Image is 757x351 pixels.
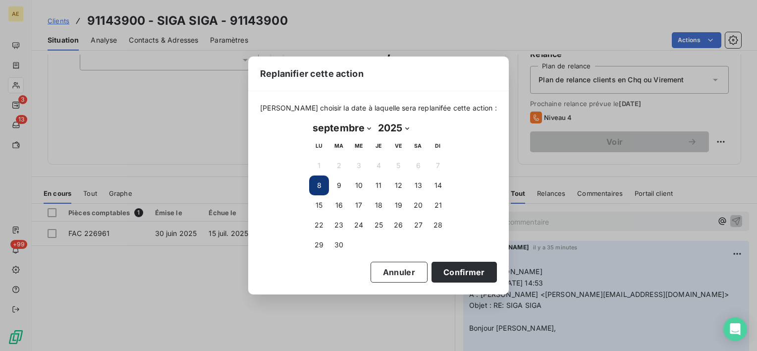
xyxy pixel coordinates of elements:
button: 13 [408,175,428,195]
span: Replanifier cette action [260,67,364,80]
button: 24 [349,215,369,235]
button: 28 [428,215,448,235]
button: 2 [329,156,349,175]
button: 5 [388,156,408,175]
button: 3 [349,156,369,175]
button: 14 [428,175,448,195]
th: dimanche [428,136,448,156]
button: Confirmer [432,262,497,283]
button: 29 [309,235,329,255]
button: 10 [349,175,369,195]
button: 30 [329,235,349,255]
th: vendredi [388,136,408,156]
button: 12 [388,175,408,195]
th: mercredi [349,136,369,156]
button: 1 [309,156,329,175]
button: 15 [309,195,329,215]
button: 4 [369,156,388,175]
button: Annuler [371,262,428,283]
button: 17 [349,195,369,215]
th: jeudi [369,136,388,156]
button: 19 [388,195,408,215]
button: 22 [309,215,329,235]
button: 27 [408,215,428,235]
button: 25 [369,215,388,235]
button: 18 [369,195,388,215]
th: samedi [408,136,428,156]
button: 20 [408,195,428,215]
button: 8 [309,175,329,195]
button: 11 [369,175,388,195]
span: [PERSON_NAME] choisir la date à laquelle sera replanifée cette action : [260,103,497,113]
button: 9 [329,175,349,195]
button: 16 [329,195,349,215]
button: 21 [428,195,448,215]
button: 7 [428,156,448,175]
th: mardi [329,136,349,156]
button: 6 [408,156,428,175]
button: 23 [329,215,349,235]
button: 26 [388,215,408,235]
th: lundi [309,136,329,156]
div: Open Intercom Messenger [723,317,747,341]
